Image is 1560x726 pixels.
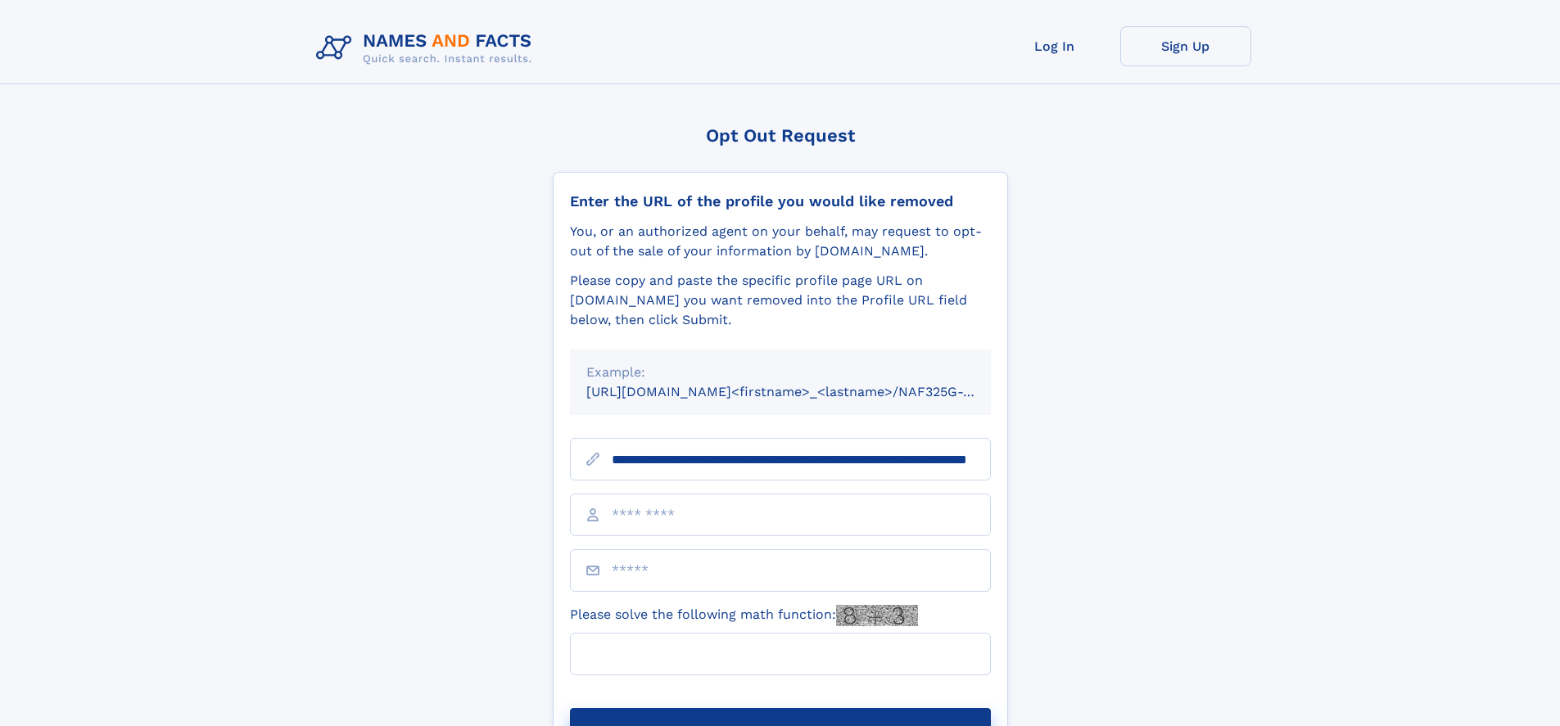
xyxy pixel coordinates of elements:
[570,605,918,626] label: Please solve the following math function:
[586,363,974,382] div: Example:
[570,192,991,210] div: Enter the URL of the profile you would like removed
[989,26,1120,66] a: Log In
[570,271,991,330] div: Please copy and paste the specific profile page URL on [DOMAIN_NAME] you want removed into the Pr...
[553,125,1008,146] div: Opt Out Request
[310,26,545,70] img: Logo Names and Facts
[1120,26,1251,66] a: Sign Up
[570,222,991,261] div: You, or an authorized agent on your behalf, may request to opt-out of the sale of your informatio...
[586,384,1022,399] small: [URL][DOMAIN_NAME]<firstname>_<lastname>/NAF325G-xxxxxxxx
